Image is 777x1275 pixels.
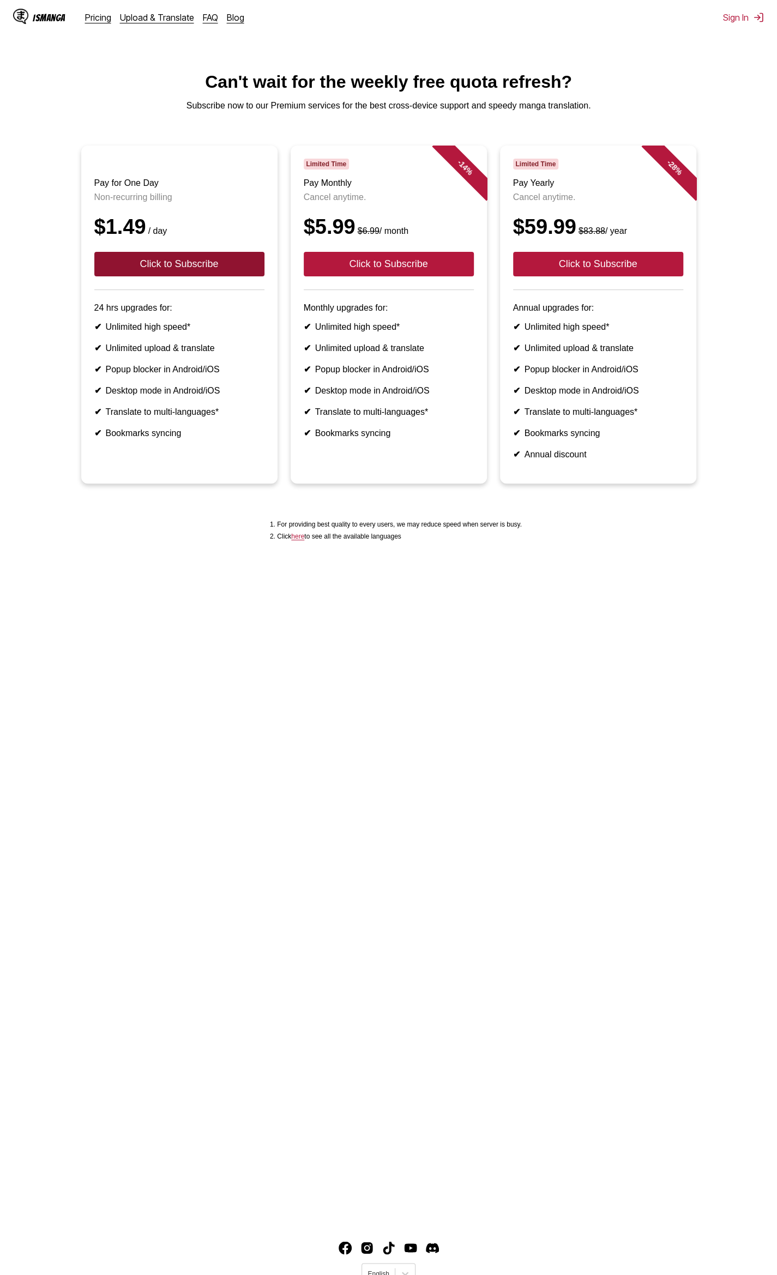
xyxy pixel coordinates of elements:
[753,12,764,23] img: Sign out
[304,343,311,353] b: ✔
[513,159,558,170] span: Limited Time
[356,226,408,235] small: / month
[513,303,683,313] p: Annual upgrades for:
[513,178,683,188] h3: Pay Yearly
[426,1241,439,1254] img: IsManga Discord
[513,386,520,395] b: ✔
[641,135,707,200] div: - 28 %
[85,12,111,23] a: Pricing
[358,226,380,235] s: $6.99
[9,101,768,111] p: Subscribe now to our Premium services for the best cross-device support and speedy manga translat...
[339,1241,352,1254] img: IsManga Facebook
[579,226,605,235] s: $83.88
[513,364,683,374] li: Popup blocker in Android/iOS
[513,450,520,459] b: ✔
[382,1241,395,1254] a: TikTok
[304,178,474,188] h3: Pay Monthly
[304,428,474,438] li: Bookmarks syncing
[13,9,28,24] img: IsManga Logo
[94,365,101,374] b: ✔
[94,428,264,438] li: Bookmarks syncing
[404,1241,417,1254] a: Youtube
[576,226,627,235] small: / year
[513,428,683,438] li: Bookmarks syncing
[13,9,85,26] a: IsManga LogoIsManga
[304,343,474,353] li: Unlimited upload & translate
[304,385,474,396] li: Desktop mode in Android/iOS
[277,521,522,528] li: For providing best quality to every users, we may reduce speed when server is busy.
[94,385,264,396] li: Desktop mode in Android/iOS
[339,1241,352,1254] a: Facebook
[304,192,474,202] p: Cancel anytime.
[513,407,683,417] li: Translate to multi-languages*
[513,322,520,331] b: ✔
[513,407,520,416] b: ✔
[94,178,264,188] h3: Pay for One Day
[94,252,264,276] button: Click to Subscribe
[513,449,683,460] li: Annual discount
[513,252,683,276] button: Click to Subscribe
[304,215,474,239] div: $5.99
[291,533,304,540] a: Available languages
[360,1241,374,1254] img: IsManga Instagram
[304,159,349,170] span: Limited Time
[513,365,520,374] b: ✔
[277,533,522,540] li: Click to see all the available languages
[94,428,101,438] b: ✔
[94,215,264,239] div: $1.49
[304,365,311,374] b: ✔
[94,407,101,416] b: ✔
[146,226,167,235] small: / day
[203,12,218,23] a: FAQ
[513,322,683,332] li: Unlimited high speed*
[120,12,194,23] a: Upload & Translate
[9,72,768,92] h1: Can't wait for the weekly free quota refresh?
[94,322,264,332] li: Unlimited high speed*
[513,343,520,353] b: ✔
[304,322,311,331] b: ✔
[360,1241,374,1254] a: Instagram
[513,343,683,353] li: Unlimited upload & translate
[304,407,311,416] b: ✔
[94,386,101,395] b: ✔
[304,303,474,313] p: Monthly upgrades for:
[432,135,497,200] div: - 14 %
[404,1241,417,1254] img: IsManga YouTube
[513,192,683,202] p: Cancel anytime.
[304,364,474,374] li: Popup blocker in Android/iOS
[94,364,264,374] li: Popup blocker in Android/iOS
[723,12,764,23] button: Sign In
[94,407,264,417] li: Translate to multi-languages*
[304,252,474,276] button: Click to Subscribe
[513,428,520,438] b: ✔
[94,343,264,353] li: Unlimited upload & translate
[513,215,683,239] div: $59.99
[227,12,244,23] a: Blog
[304,428,311,438] b: ✔
[94,343,101,353] b: ✔
[382,1241,395,1254] img: IsManga TikTok
[94,303,264,313] p: 24 hrs upgrades for:
[513,385,683,396] li: Desktop mode in Android/iOS
[94,322,101,331] b: ✔
[33,13,65,23] div: IsManga
[94,192,264,202] p: Non-recurring billing
[426,1241,439,1254] a: Discord
[304,386,311,395] b: ✔
[304,322,474,332] li: Unlimited high speed*
[304,407,474,417] li: Translate to multi-languages*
